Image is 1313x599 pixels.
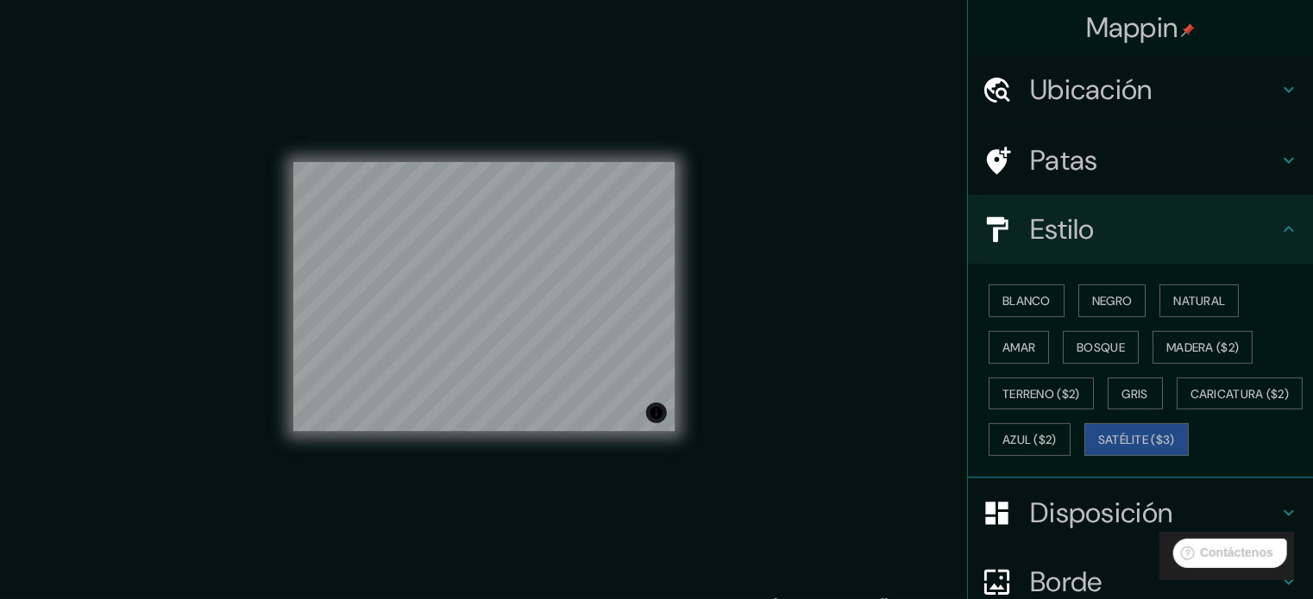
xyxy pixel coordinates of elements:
[1177,377,1304,410] button: Caricatura ($2)
[1030,142,1098,178] font: Patas
[1190,386,1290,402] font: Caricatura ($2)
[968,478,1313,547] div: Disposición
[1092,293,1133,309] font: Negro
[968,126,1313,195] div: Patas
[989,284,1065,317] button: Blanco
[1173,293,1225,309] font: Natural
[1098,433,1175,448] font: Satélite ($3)
[968,195,1313,264] div: Estilo
[1084,423,1189,456] button: Satélite ($3)
[1002,293,1051,309] font: Blanco
[1030,72,1153,108] font: Ubicación
[1030,211,1095,247] font: Estilo
[1166,340,1239,355] font: Madera ($2)
[1002,433,1057,448] font: Azul ($2)
[1181,23,1195,37] img: pin-icon.png
[1153,331,1253,364] button: Madera ($2)
[1063,331,1139,364] button: Bosque
[1030,495,1172,531] font: Disposición
[646,402,667,423] button: Activar o desactivar atribución
[1077,340,1125,355] font: Bosque
[989,377,1094,410] button: Terreno ($2)
[1002,340,1035,355] font: Amar
[989,423,1071,456] button: Azul ($2)
[1108,377,1163,410] button: Gris
[968,55,1313,124] div: Ubicación
[293,162,675,432] canvas: Mapa
[1078,284,1147,317] button: Negro
[1159,284,1239,317] button: Natural
[1086,9,1178,46] font: Mappin
[989,331,1049,364] button: Amar
[1122,386,1148,402] font: Gris
[1002,386,1080,402] font: Terreno ($2)
[1159,532,1294,580] iframe: Lanzador de widgets de ayuda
